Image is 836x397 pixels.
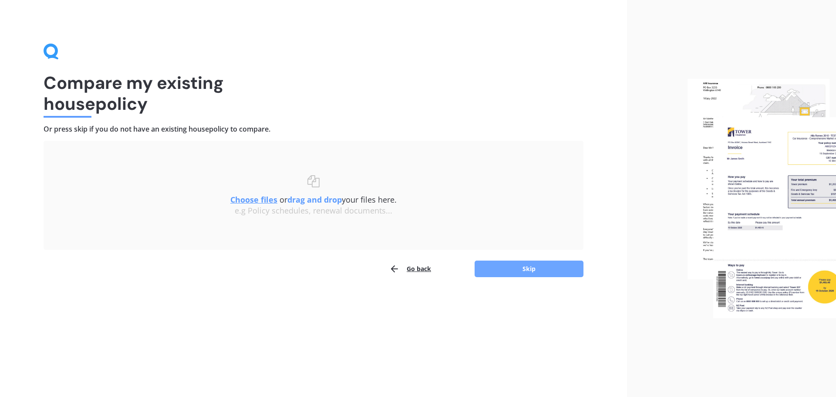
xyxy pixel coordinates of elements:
[230,194,277,205] u: Choose files
[230,194,397,205] span: or your files here.
[688,79,836,319] img: files.webp
[44,125,583,134] h4: Or press skip if you do not have an existing house policy to compare.
[389,260,431,278] button: Go back
[44,72,583,114] h1: Compare my existing house policy
[287,194,342,205] b: drag and drop
[61,206,566,216] div: e.g Policy schedules, renewal documents...
[475,261,583,277] button: Skip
